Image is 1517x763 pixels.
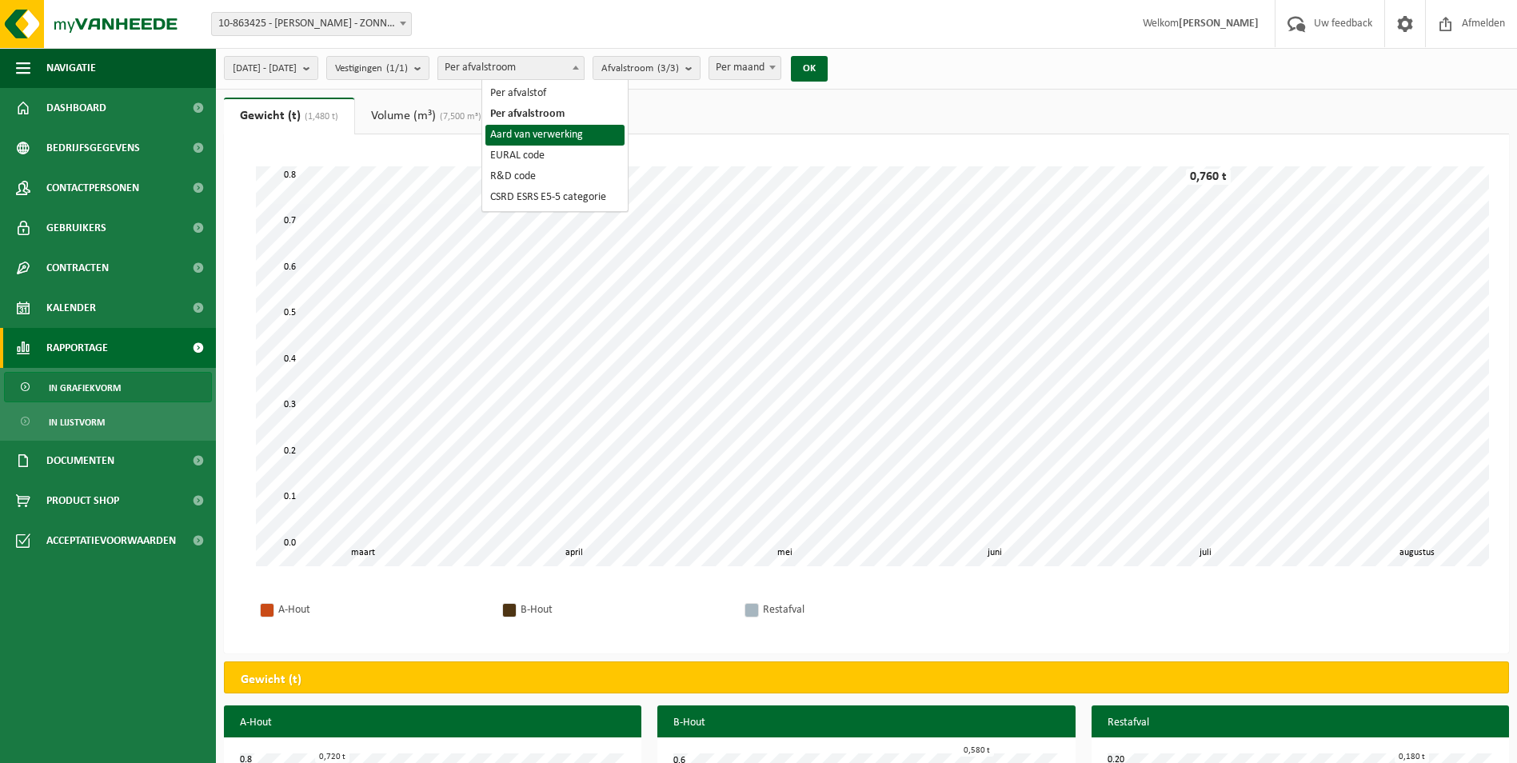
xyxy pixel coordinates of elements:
span: Per maand [709,56,781,80]
div: 0,580 t [960,745,994,757]
span: 10-863425 - CLAEYS JO - ZONNEBEKE [212,13,411,35]
span: Per afvalstroom [438,57,584,79]
span: Per maand [709,57,780,79]
span: 10-863425 - CLAEYS JO - ZONNEBEKE [211,12,412,36]
button: Vestigingen(1/1) [326,56,429,80]
span: [DATE] - [DATE] [233,57,297,81]
a: Volume (m³) [355,98,497,134]
span: Rapportage [46,328,108,368]
li: Per afvalstroom [485,104,625,125]
h2: Gewicht (t) [225,662,317,697]
a: Gewicht (t) [224,98,354,134]
span: Bedrijfsgegevens [46,128,140,168]
a: In lijstvorm [4,406,212,437]
li: Aard van verwerking [485,125,625,146]
h3: B-Hout [657,705,1075,741]
button: Afvalstroom(3/3) [593,56,701,80]
li: Per afvalstof [485,83,625,104]
button: [DATE] - [DATE] [224,56,318,80]
li: CSRD ESRS E5-5 categorie [485,187,625,208]
button: OK [791,56,828,82]
a: In grafiekvorm [4,372,212,402]
span: Contracten [46,248,109,288]
h3: Restafval [1092,705,1509,741]
strong: [PERSON_NAME] [1179,18,1259,30]
span: Acceptatievoorwaarden [46,521,176,561]
div: 0,760 t [1186,169,1231,185]
div: A-Hout [278,600,486,620]
span: Kalender [46,288,96,328]
span: Navigatie [46,48,96,88]
span: Contactpersonen [46,168,139,208]
span: Gebruikers [46,208,106,248]
span: Vestigingen [335,57,408,81]
li: R&D code [485,166,625,187]
div: Restafval [763,600,971,620]
div: B-Hout [521,600,729,620]
div: 0,180 t [1395,751,1429,763]
span: (1,480 t) [301,112,338,122]
count: (3/3) [657,63,679,74]
count: (1/1) [386,63,408,74]
span: In lijstvorm [49,407,105,437]
span: Documenten [46,441,114,481]
span: (7,500 m³) [436,112,481,122]
span: Afvalstroom [601,57,679,81]
li: EURAL code [485,146,625,166]
span: In grafiekvorm [49,373,121,403]
span: Dashboard [46,88,106,128]
div: 0,720 t [315,751,349,763]
span: Product Shop [46,481,119,521]
h3: A-Hout [224,705,641,741]
span: Per afvalstroom [437,56,585,80]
